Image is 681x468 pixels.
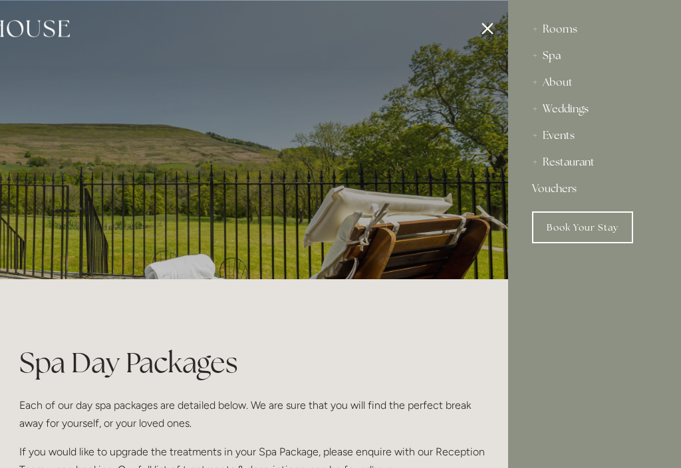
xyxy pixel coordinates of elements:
[532,43,657,69] div: Spa
[532,211,633,243] a: Book Your Stay
[532,175,657,202] a: Vouchers
[532,16,657,43] div: Rooms
[532,122,657,149] div: Events
[532,69,657,96] div: About
[532,96,657,122] div: Weddings
[532,149,657,175] div: Restaurant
